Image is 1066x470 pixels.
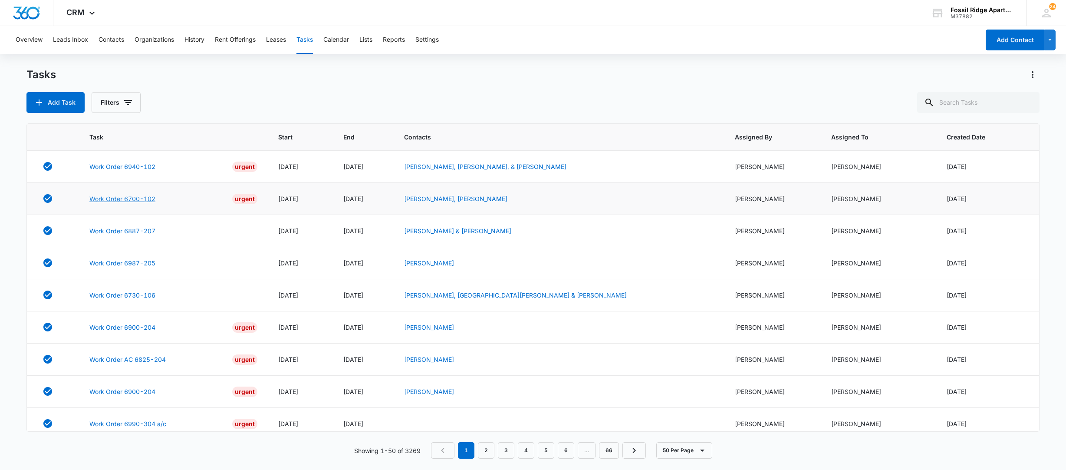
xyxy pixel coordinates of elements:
[359,26,372,54] button: Lists
[498,442,514,459] a: Page 3
[26,68,56,81] h1: Tasks
[278,388,298,395] span: [DATE]
[16,26,43,54] button: Overview
[404,163,566,170] a: [PERSON_NAME], [PERSON_NAME], & [PERSON_NAME]
[232,162,257,172] div: Urgent
[278,227,298,235] span: [DATE]
[538,442,554,459] a: Page 5
[947,324,967,331] span: [DATE]
[323,26,349,54] button: Calendar
[383,26,405,54] button: Reports
[343,324,363,331] span: [DATE]
[89,258,155,268] a: Work Order 6987-205
[404,388,454,395] a: [PERSON_NAME]
[947,291,967,299] span: [DATE]
[232,354,257,365] div: Urgent
[89,323,155,332] a: Work Order 6900-204
[831,226,926,235] div: [PERSON_NAME]
[89,194,155,203] a: Work Order 6700-102
[404,132,702,142] span: Contacts
[404,324,454,331] a: [PERSON_NAME]
[404,227,511,235] a: [PERSON_NAME] & [PERSON_NAME]
[947,195,967,202] span: [DATE]
[278,132,310,142] span: Start
[735,387,810,396] div: [PERSON_NAME]
[343,132,371,142] span: End
[343,227,363,235] span: [DATE]
[518,442,534,459] a: Page 4
[1049,3,1056,10] span: 24
[951,13,1014,20] div: account id
[735,194,810,203] div: [PERSON_NAME]
[343,163,363,170] span: [DATE]
[986,30,1044,50] button: Add Contact
[947,356,967,363] span: [DATE]
[947,132,1013,142] span: Created Date
[735,355,810,364] div: [PERSON_NAME]
[831,323,926,332] div: [PERSON_NAME]
[343,388,363,395] span: [DATE]
[947,259,967,267] span: [DATE]
[278,420,298,427] span: [DATE]
[831,132,913,142] span: Assigned To
[89,162,155,171] a: Work Order 6940-102
[404,195,507,202] a: [PERSON_NAME], [PERSON_NAME]
[296,26,313,54] button: Tasks
[735,132,798,142] span: Assigned By
[831,258,926,268] div: [PERSON_NAME]
[831,291,926,300] div: [PERSON_NAME]
[343,291,363,299] span: [DATE]
[26,92,85,113] button: Add Task
[656,442,712,459] button: 50 Per Page
[89,355,166,364] a: Work Order AC 6825-204
[1026,68,1040,82] button: Actions
[354,446,421,455] p: Showing 1-50 of 3269
[431,442,646,459] nav: Pagination
[599,442,619,459] a: Page 66
[89,226,155,235] a: Work Order 6887-207
[947,420,967,427] span: [DATE]
[947,227,967,235] span: [DATE]
[278,259,298,267] span: [DATE]
[278,163,298,170] span: [DATE]
[1049,3,1056,10] div: notifications count
[66,8,85,17] span: CRM
[415,26,439,54] button: Settings
[89,132,245,142] span: Task
[89,291,155,300] a: Work Order 6730-106
[343,259,363,267] span: [DATE]
[947,163,967,170] span: [DATE]
[99,26,124,54] button: Contacts
[266,26,286,54] button: Leases
[278,195,298,202] span: [DATE]
[735,226,810,235] div: [PERSON_NAME]
[343,420,363,427] span: [DATE]
[735,291,810,300] div: [PERSON_NAME]
[404,291,627,299] a: [PERSON_NAME], [GEOGRAPHIC_DATA][PERSON_NAME] & [PERSON_NAME]
[735,258,810,268] div: [PERSON_NAME]
[831,162,926,171] div: [PERSON_NAME]
[232,194,257,204] div: Urgent
[92,92,141,113] button: Filters
[735,162,810,171] div: [PERSON_NAME]
[831,355,926,364] div: [PERSON_NAME]
[343,195,363,202] span: [DATE]
[404,259,454,267] a: [PERSON_NAME]
[478,442,494,459] a: Page 2
[278,324,298,331] span: [DATE]
[735,419,810,428] div: [PERSON_NAME]
[404,356,454,363] a: [PERSON_NAME]
[917,92,1040,113] input: Search Tasks
[622,442,646,459] a: Next Page
[558,442,574,459] a: Page 6
[89,387,155,396] a: Work Order 6900-204
[458,442,474,459] em: 1
[184,26,204,54] button: History
[278,291,298,299] span: [DATE]
[232,419,257,429] div: Urgent
[278,356,298,363] span: [DATE]
[735,323,810,332] div: [PERSON_NAME]
[947,388,967,395] span: [DATE]
[343,356,363,363] span: [DATE]
[232,322,257,333] div: Urgent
